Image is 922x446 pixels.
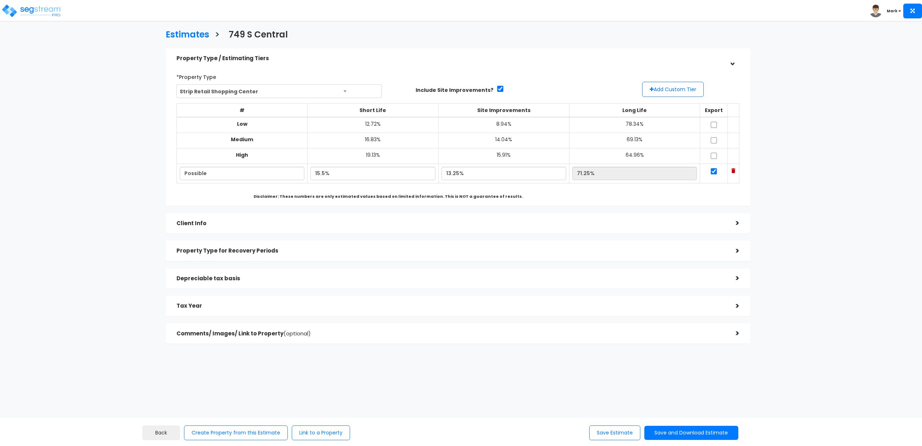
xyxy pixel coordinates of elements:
[308,117,438,133] td: 12.72%
[725,300,739,312] div: >
[223,23,288,45] a: 749 S Central
[176,248,725,254] h5: Property Type for Recovery Periods
[569,103,700,117] th: Long Life
[283,330,311,337] span: (optional)
[166,30,209,41] h3: Estimates
[438,103,569,117] th: Site Improvements
[589,425,640,440] button: Save Estimate
[236,151,248,159] b: High
[176,331,725,337] h5: Comments/ Images/ Link to Property
[869,5,882,17] img: avatar.png
[438,117,569,133] td: 8.94%
[254,193,523,199] b: Disclaimer: These numbers are only estimated values based on limited information. This is NOT a g...
[700,103,728,117] th: Export
[176,303,725,309] h5: Tax Year
[308,148,438,164] td: 19.13%
[177,85,381,98] span: Strip Retail Shopping Center
[731,168,735,173] img: Trash Icon
[177,103,308,117] th: #
[308,133,438,148] td: 16.83%
[725,328,739,339] div: >
[438,148,569,164] td: 15.91%
[160,23,209,45] a: Estimates
[642,82,704,97] button: Add Custom Tier
[644,426,738,440] button: Save and Download Estimate
[176,55,725,62] h5: Property Type / Estimating Tiers
[229,30,288,41] h3: 749 S Central
[237,120,247,128] b: Low
[416,86,493,94] label: Include Site Improvements?
[176,71,216,81] label: *Property Type
[1,4,62,18] img: logo_pro_r.png
[438,133,569,148] td: 14.04%
[887,8,898,14] b: Mark
[176,84,382,98] span: Strip Retail Shopping Center
[292,425,350,440] button: Link to a Property
[725,273,739,284] div: >
[176,220,725,227] h5: Client Info
[231,136,253,143] b: Medium
[725,218,739,229] div: >
[308,103,438,117] th: Short Life
[569,133,700,148] td: 69.13%
[569,117,700,133] td: 78.34%
[726,51,738,66] div: >
[176,276,725,282] h5: Depreciable tax basis
[142,425,180,440] a: Back
[215,30,220,41] h3: >
[184,425,288,440] button: Create Property from this Estimate
[725,245,739,257] div: >
[569,148,700,164] td: 64.96%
